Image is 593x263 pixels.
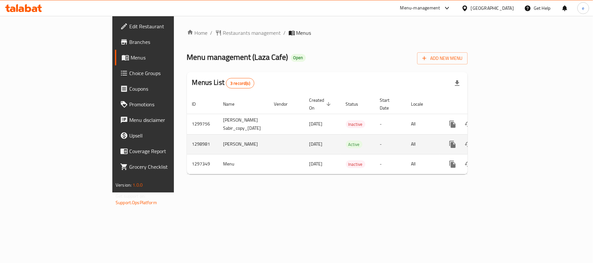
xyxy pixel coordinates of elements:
[380,96,398,112] span: Start Date
[129,132,206,139] span: Upsell
[274,100,296,108] span: Vendor
[215,29,281,37] a: Restaurants management
[406,134,440,154] td: All
[400,4,440,12] div: Menu-management
[309,140,323,148] span: [DATE]
[133,181,143,189] span: 1.0.0
[291,54,306,62] div: Open
[460,137,476,152] button: Change Status
[445,137,460,152] button: more
[309,120,323,128] span: [DATE]
[131,54,206,61] span: Menus
[129,69,206,77] span: Choice Groups
[218,114,269,134] td: [PERSON_NAME] Sabir_copy_[DATE]
[115,19,211,34] a: Edit Restaurant
[226,78,254,88] div: Total records count
[296,29,311,37] span: Menus
[187,29,468,37] nav: breadcrumb
[375,134,406,154] td: -
[223,100,243,108] span: Name
[411,100,432,108] span: Locale
[116,192,146,200] span: Get support on:
[375,154,406,174] td: -
[116,181,132,189] span: Version:
[346,121,365,128] span: Inactive
[115,143,211,159] a: Coverage Report
[284,29,286,37] li: /
[440,94,513,114] th: Actions
[406,114,440,134] td: All
[346,141,362,148] span: Active
[406,154,440,174] td: All
[129,22,206,30] span: Edit Restaurant
[445,156,460,172] button: more
[460,116,476,132] button: Change Status
[346,161,365,168] span: Inactive
[129,163,206,171] span: Grocery Checklist
[115,50,211,65] a: Menus
[115,159,211,175] a: Grocery Checklist
[309,96,333,112] span: Created On
[115,128,211,143] a: Upsell
[187,50,288,64] span: Menu management ( Laza Cafe )
[192,78,254,88] h2: Menus List
[223,29,281,37] span: Restaurants management
[192,100,205,108] span: ID
[291,55,306,60] span: Open
[445,116,460,132] button: more
[582,5,584,12] span: e
[129,38,206,46] span: Branches
[218,134,269,154] td: [PERSON_NAME]
[422,54,462,62] span: Add New Menu
[115,112,211,128] a: Menu disclaimer
[346,100,367,108] span: Status
[115,34,211,50] a: Branches
[115,65,211,81] a: Choice Groups
[187,94,513,174] table: enhanced table
[129,100,206,108] span: Promotions
[129,85,206,93] span: Coupons
[115,97,211,112] a: Promotions
[449,75,465,91] div: Export file
[375,114,406,134] td: -
[115,81,211,97] a: Coupons
[460,156,476,172] button: Change Status
[226,80,254,86] span: 3 record(s)
[309,160,323,168] span: [DATE]
[218,154,269,174] td: Menu
[129,147,206,155] span: Coverage Report
[471,5,514,12] div: [GEOGRAPHIC_DATA]
[116,198,157,207] a: Support.OpsPlatform
[417,52,468,64] button: Add New Menu
[129,116,206,124] span: Menu disclaimer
